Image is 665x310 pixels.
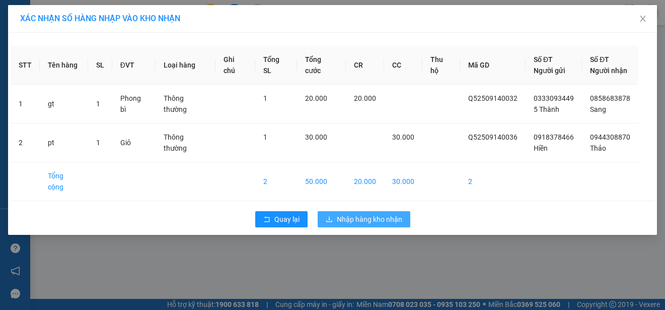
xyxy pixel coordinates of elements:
td: 2 [460,162,526,201]
span: 5 Thành [534,105,559,113]
span: Trúc Mai [4,22,36,31]
span: rollback [263,216,270,224]
th: CR [346,46,384,85]
span: close [639,15,647,23]
td: Thông thường [156,85,215,123]
button: rollbackQuay lại [255,211,308,227]
span: Thảo [590,144,606,152]
th: SL [88,46,112,85]
span: Hiền [534,144,548,152]
span: download [326,216,333,224]
td: gt [40,85,88,123]
th: Ghi chú [215,46,255,85]
span: 0 [16,51,21,60]
p: Nhận: [78,11,150,20]
td: 2 [255,162,297,201]
span: Quận 5 [99,11,125,20]
td: CC: [77,49,150,63]
td: Tổng cộng [40,162,88,201]
span: 0918378466 [534,133,574,141]
span: 1 [263,94,267,102]
span: 0916006563 [78,33,123,42]
span: Mỹ Tho [28,11,55,20]
span: Nhập hàng kho nhận [337,214,402,225]
span: 0919777461 [4,33,49,42]
td: 2 [11,123,40,162]
span: 30.000 [392,133,414,141]
span: 1 - Thùng xốp (đồ lạnh) [4,66,66,85]
td: CR: [4,49,78,63]
td: pt [40,123,88,162]
p: Gửi từ: [4,11,77,20]
span: Số ĐT [590,55,609,64]
span: 0944308870 [590,133,630,141]
th: Tổng cước [297,46,346,85]
span: 1 [96,100,100,108]
button: Close [629,5,657,33]
span: 1 [96,139,100,147]
span: 1 [263,133,267,141]
td: Phong bì [112,85,156,123]
span: SL: [132,71,144,80]
span: Sang [590,105,606,113]
span: 0333093449 [534,94,574,102]
span: 20.000 [305,94,327,102]
td: 1 [11,85,40,123]
span: 30.000 [90,51,115,60]
span: XÁC NHẬN SỐ HÀNG NHẬP VÀO KHO NHẬN [20,14,180,23]
span: Q52509140036 [468,133,518,141]
th: Loại hàng [156,46,215,85]
span: Quay lại [274,214,300,225]
span: 20.000 [354,94,376,102]
th: Tổng SL [255,46,297,85]
span: 0858683878 [590,94,630,102]
td: 20.000 [346,162,384,201]
th: ĐVT [112,46,156,85]
span: Người nhận [590,67,627,75]
th: STT [11,46,40,85]
th: Tên hàng [40,46,88,85]
span: 1 [144,70,150,81]
span: 30.000 [305,133,327,141]
span: Q52509140032 [468,94,518,102]
th: CC [384,46,422,85]
td: 50.000 [297,162,346,201]
span: Khánh [78,22,101,31]
td: Thông thường [156,123,215,162]
th: Mã GD [460,46,526,85]
td: Giỏ [112,123,156,162]
span: Người gửi [534,67,565,75]
button: downloadNhập hàng kho nhận [318,211,410,227]
td: 30.000 [384,162,422,201]
th: Thu hộ [422,46,460,85]
span: Số ĐT [534,55,553,64]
